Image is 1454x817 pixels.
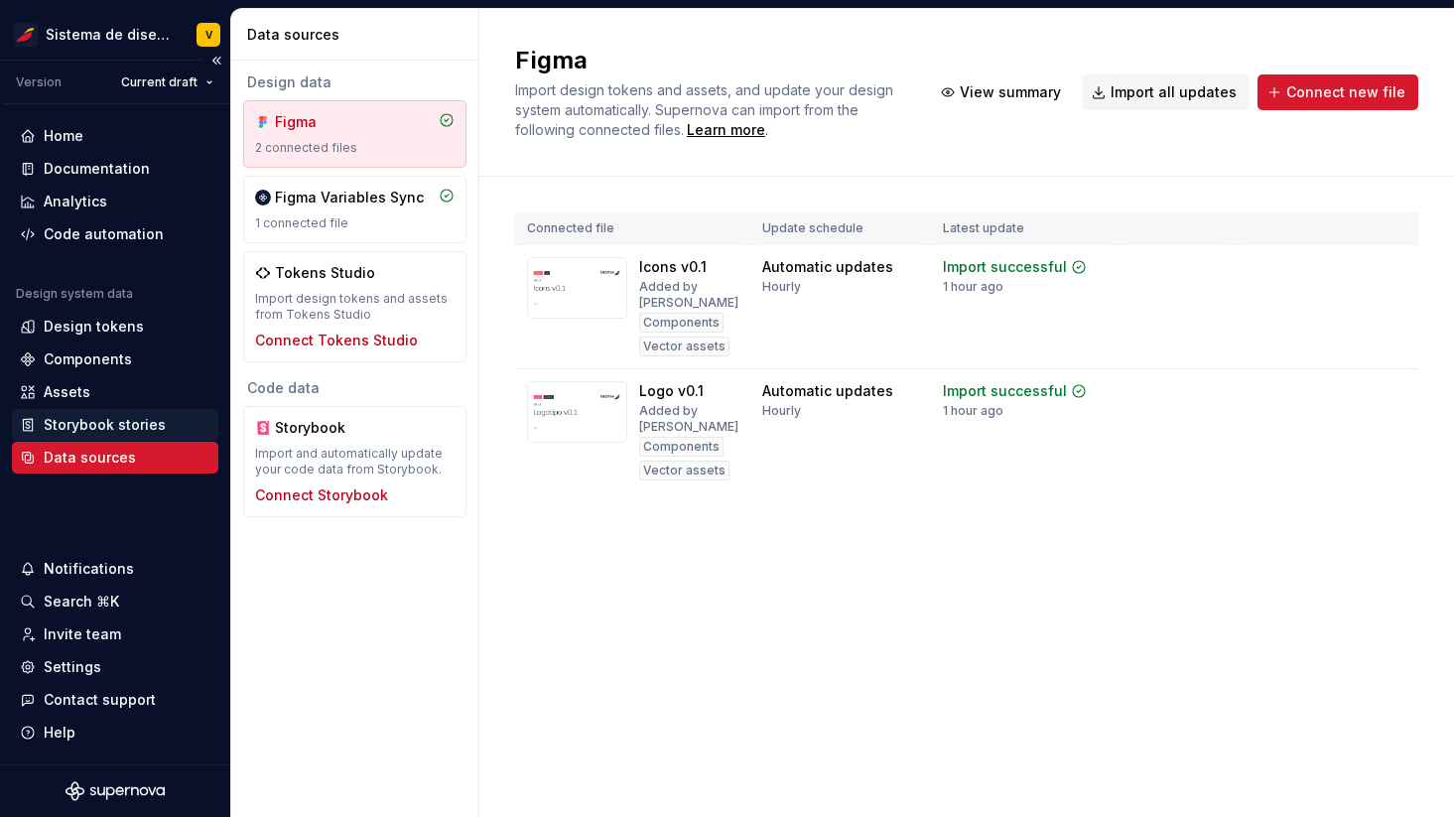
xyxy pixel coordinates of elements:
a: Code automation [12,218,218,250]
div: Design tokens [44,317,144,337]
div: Import successful [943,381,1067,401]
div: Icons v0.1 [639,257,707,277]
a: Invite team [12,618,218,650]
div: Documentation [44,159,150,179]
div: Notifications [44,559,134,579]
button: Contact support [12,684,218,716]
div: Components [639,437,724,457]
a: Components [12,343,218,375]
button: Current draft [112,68,222,96]
a: Home [12,120,218,152]
a: Analytics [12,186,218,217]
button: Notifications [12,553,218,585]
div: Invite team [44,624,121,644]
div: Design system data [16,286,133,302]
svg: Supernova Logo [66,781,165,801]
h2: Figma [515,45,907,76]
button: Connect Storybook [255,485,388,505]
div: Added by [PERSON_NAME] [639,403,738,435]
a: Figma Variables Sync1 connected file [243,176,466,243]
div: Import and automatically update your code data from Storybook. [255,446,455,477]
div: Hourly [762,403,801,419]
div: 2 connected files [255,140,455,156]
span: View summary [960,82,1061,102]
a: Assets [12,376,218,408]
button: Import all updates [1082,74,1250,110]
span: . [684,123,768,138]
div: Sistema de diseño Iberia [46,25,173,45]
div: Data sources [44,448,136,468]
span: Connect new file [1286,82,1405,102]
div: Figma Variables Sync [275,188,424,207]
th: Latest update [931,212,1122,245]
div: Figma [275,112,370,132]
button: Connect new file [1257,74,1418,110]
span: Current draft [121,74,198,90]
div: Assets [44,382,90,402]
div: Automatic updates [762,381,893,401]
button: Sistema de diseño IberiaV [4,13,226,56]
button: Search ⌘K [12,586,218,617]
div: Vector assets [639,337,729,356]
a: Data sources [12,442,218,474]
div: Settings [44,657,101,677]
a: Design tokens [12,311,218,342]
div: Search ⌘K [44,592,119,612]
div: Help [44,723,75,743]
div: 1 connected file [255,215,455,231]
div: Home [44,126,83,146]
div: Hourly [762,279,801,295]
a: Figma2 connected files [243,100,466,168]
th: Update schedule [750,212,931,245]
span: Import design tokens and assets, and update your design system automatically. Supernova can impor... [515,81,897,138]
th: Connected file [515,212,750,245]
div: Logo v0.1 [639,381,704,401]
div: Analytics [44,192,107,211]
div: Contact support [44,690,156,710]
button: Connect Tokens Studio [255,331,418,350]
div: Tokens Studio [275,263,375,283]
div: Version [16,74,62,90]
div: Import design tokens and assets from Tokens Studio [255,291,455,323]
div: Added by [PERSON_NAME] [639,279,738,311]
div: Storybook stories [44,415,166,435]
a: Tokens StudioImport design tokens and assets from Tokens StudioConnect Tokens Studio [243,251,466,362]
button: Collapse sidebar [202,47,230,74]
a: Documentation [12,153,218,185]
div: 1 hour ago [943,279,1003,295]
button: Help [12,717,218,749]
button: View summary [931,74,1074,110]
div: Storybook [275,418,370,438]
div: 1 hour ago [943,403,1003,419]
a: StorybookImport and automatically update your code data from Storybook.Connect Storybook [243,406,466,517]
div: Code automation [44,224,164,244]
span: Import all updates [1111,82,1237,102]
div: Data sources [247,25,470,45]
div: Code data [243,378,466,398]
div: V [205,27,212,43]
div: Import successful [943,257,1067,277]
div: Vector assets [639,461,729,480]
div: Automatic updates [762,257,893,277]
div: Components [639,313,724,333]
div: Design data [243,72,466,92]
a: Learn more [687,120,765,140]
a: Settings [12,651,218,683]
div: Components [44,349,132,369]
a: Storybook stories [12,409,218,441]
img: 55604660-494d-44a9-beb2-692398e9940a.png [14,23,38,47]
